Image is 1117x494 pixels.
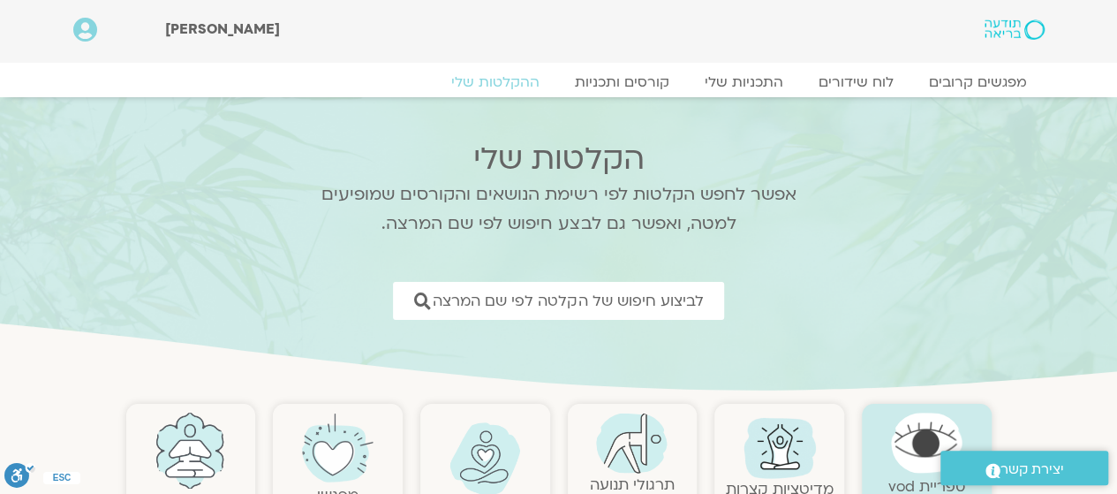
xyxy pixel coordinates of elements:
[434,73,557,91] a: ההקלטות שלי
[557,73,687,91] a: קורסים ותכניות
[911,73,1045,91] a: מפגשים קרובים
[298,141,819,177] h2: הקלטות שלי
[940,451,1108,485] a: יצירת קשר
[801,73,911,91] a: לוח שידורים
[165,19,280,39] span: [PERSON_NAME]
[1000,458,1064,482] span: יצירת קשר
[298,180,819,239] p: אפשר לחפש הקלטות לפי רשימת הנושאים והקורסים שמופיעים למטה, ואפשר גם לבצע חיפוש לפי שם המרצה.
[393,282,724,320] a: לביצוע חיפוש של הקלטה לפי שם המרצה
[73,73,1045,91] nav: Menu
[687,73,801,91] a: התכניות שלי
[433,293,703,309] span: לביצוע חיפוש של הקלטה לפי שם המרצה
